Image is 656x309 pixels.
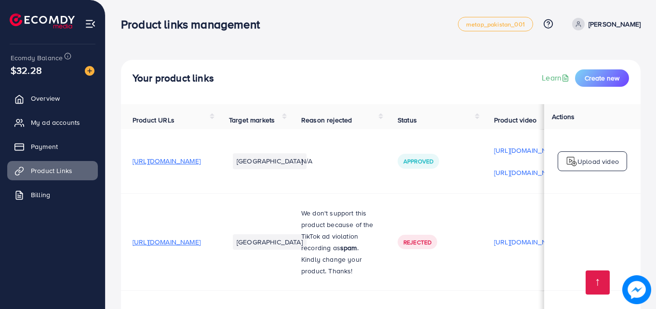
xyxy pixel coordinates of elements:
[233,153,307,169] li: [GEOGRAPHIC_DATA]
[494,236,562,248] p: [URL][DOMAIN_NAME]
[31,142,58,151] span: Payment
[11,63,42,77] span: $32.28
[494,115,536,125] span: Product video
[568,18,641,30] a: [PERSON_NAME]
[585,73,619,83] span: Create new
[398,115,417,125] span: Status
[577,156,619,167] p: Upload video
[31,166,72,175] span: Product Links
[133,115,174,125] span: Product URLs
[85,66,94,76] img: image
[121,17,268,31] h3: Product links management
[575,69,629,87] button: Create new
[403,157,433,165] span: Approved
[7,113,98,132] a: My ad accounts
[458,17,533,31] a: metap_pakistan_001
[11,53,63,63] span: Ecomdy Balance
[7,89,98,108] a: Overview
[133,72,214,84] h4: Your product links
[229,115,275,125] span: Target markets
[31,118,80,127] span: My ad accounts
[31,190,50,200] span: Billing
[133,237,201,247] span: [URL][DOMAIN_NAME]
[301,208,374,253] span: We don't support this product because of the TikTok ad violation recording as
[494,145,562,156] p: [URL][DOMAIN_NAME]
[301,243,362,276] span: . Kindly change your product. Thanks!
[403,238,431,246] span: Rejected
[301,156,312,166] span: N/A
[494,167,562,178] p: [URL][DOMAIN_NAME]
[7,161,98,180] a: Product Links
[85,18,96,29] img: menu
[7,137,98,156] a: Payment
[31,94,60,103] span: Overview
[301,115,352,125] span: Reason rejected
[340,243,357,253] strong: spam
[589,18,641,30] p: [PERSON_NAME]
[7,185,98,204] a: Billing
[566,156,577,167] img: logo
[552,112,575,121] span: Actions
[133,156,201,166] span: [URL][DOMAIN_NAME]
[625,278,649,302] img: image
[10,13,75,28] img: logo
[233,234,307,250] li: [GEOGRAPHIC_DATA]
[542,72,571,83] a: Learn
[466,21,525,27] span: metap_pakistan_001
